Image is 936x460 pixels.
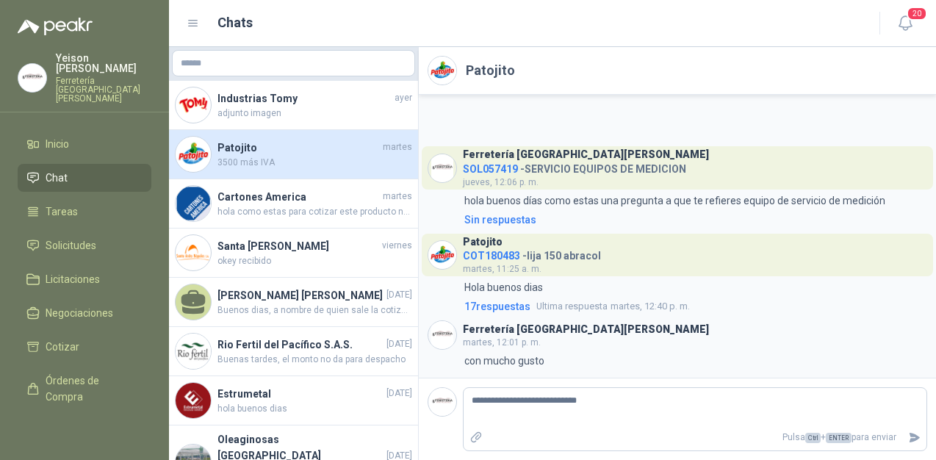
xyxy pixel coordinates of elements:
span: jueves, 12:06 p. m. [463,177,539,187]
span: Solicitudes [46,237,96,254]
h4: [PERSON_NAME] [PERSON_NAME] [217,287,384,303]
img: Company Logo [428,321,456,349]
h4: Industrias Tomy [217,90,392,107]
p: Ferretería [GEOGRAPHIC_DATA][PERSON_NAME] [56,76,151,103]
div: Sin respuestas [464,212,536,228]
span: Negociaciones [46,305,113,321]
span: Cotizar [46,339,79,355]
span: Tareas [46,204,78,220]
span: Buenos dias, a nombre de quien sale la cotizacion ? [217,303,412,317]
img: Company Logo [428,57,456,85]
span: okey recibido [217,254,412,268]
p: Pulsa + para enviar [489,425,903,450]
a: Company LogoPatojitomartes3500 más IVA [169,130,418,179]
button: 20 [892,10,918,37]
span: ayer [395,91,412,105]
a: 17respuestasUltima respuestamartes, 12:40 p. m. [461,298,927,315]
img: Company Logo [176,87,211,123]
span: 3500 más IVA [217,156,412,170]
span: 20 [907,7,927,21]
h4: - lija 150 abracol [463,246,601,260]
span: [DATE] [386,288,412,302]
img: Company Logo [176,186,211,221]
a: [PERSON_NAME] [PERSON_NAME][DATE]Buenos dias, a nombre de quien sale la cotizacion ? [169,278,418,327]
span: COT180483 [463,250,520,262]
img: Company Logo [176,334,211,369]
a: Remisiones [18,417,151,445]
a: Company LogoSanta [PERSON_NAME]viernesokey recibido [169,229,418,278]
span: [DATE] [386,337,412,351]
h4: Santa [PERSON_NAME] [217,238,379,254]
h4: Rio Fertil del Pacífico S.A.S. [217,337,384,353]
span: SOL057419 [463,163,518,175]
h1: Chats [217,12,253,33]
span: Remisiones [46,423,100,439]
span: hola buenos dias [217,402,412,416]
span: Chat [46,170,68,186]
h4: Patojito [217,140,380,156]
button: Enviar [902,425,926,450]
a: Company LogoIndustrias Tomyayeradjunto imagen [169,81,418,130]
a: Company LogoRio Fertil del Pacífico S.A.S.[DATE]Buenas tardes, el monto no da para despacho [169,327,418,376]
p: con mucho gusto [464,353,544,369]
a: Licitaciones [18,265,151,293]
label: Adjuntar archivos [464,425,489,450]
span: Licitaciones [46,271,100,287]
h3: Ferretería [GEOGRAPHIC_DATA][PERSON_NAME] [463,326,709,334]
img: Company Logo [428,388,456,416]
h4: Estrumetal [217,386,384,402]
span: martes, 12:40 p. m. [536,299,690,314]
a: Negociaciones [18,299,151,327]
a: Chat [18,164,151,192]
span: [DATE] [386,387,412,400]
span: hola como estas para cotizar este producto necesito saber si es rodillo y cuna o si es solo y si ... [217,205,412,219]
span: 17 respuesta s [464,298,530,315]
a: Órdenes de Compra [18,367,151,411]
a: Inicio [18,130,151,158]
img: Company Logo [428,154,456,182]
a: Company LogoEstrumetal[DATE]hola buenos dias [169,376,418,425]
span: martes [383,140,412,154]
a: Tareas [18,198,151,226]
p: hola buenos días como estas una pregunta a que te refieres equipo de servicio de medición [464,193,885,209]
img: Company Logo [176,235,211,270]
h4: - SERVICIO EQUIPOS DE MEDICION [463,159,709,173]
h3: Ferretería [GEOGRAPHIC_DATA][PERSON_NAME] [463,151,709,159]
span: martes, 11:25 a. m. [463,264,541,274]
a: Sin respuestas [461,212,927,228]
img: Logo peakr [18,18,93,35]
span: Buenas tardes, el monto no da para despacho [217,353,412,367]
span: Inicio [46,136,69,152]
span: Órdenes de Compra [46,373,137,405]
span: Ultima respuesta [536,299,608,314]
h3: Patojito [463,238,503,246]
p: Yeison [PERSON_NAME] [56,53,151,73]
h2: Patojito [466,60,515,81]
span: adjunto imagen [217,107,412,121]
img: Company Logo [428,241,456,269]
a: Cotizar [18,333,151,361]
a: Solicitudes [18,231,151,259]
span: viernes [382,239,412,253]
img: Company Logo [176,137,211,172]
span: ENTER [826,433,852,443]
span: martes, 12:01 p. m. [463,337,541,348]
span: Ctrl [805,433,821,443]
p: Hola buenos dias [464,279,543,295]
h4: Cartones America [217,189,380,205]
a: Company LogoCartones Americamarteshola como estas para cotizar este producto necesito saber si es... [169,179,418,229]
span: martes [383,190,412,204]
img: Company Logo [176,383,211,418]
img: Company Logo [18,64,46,92]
